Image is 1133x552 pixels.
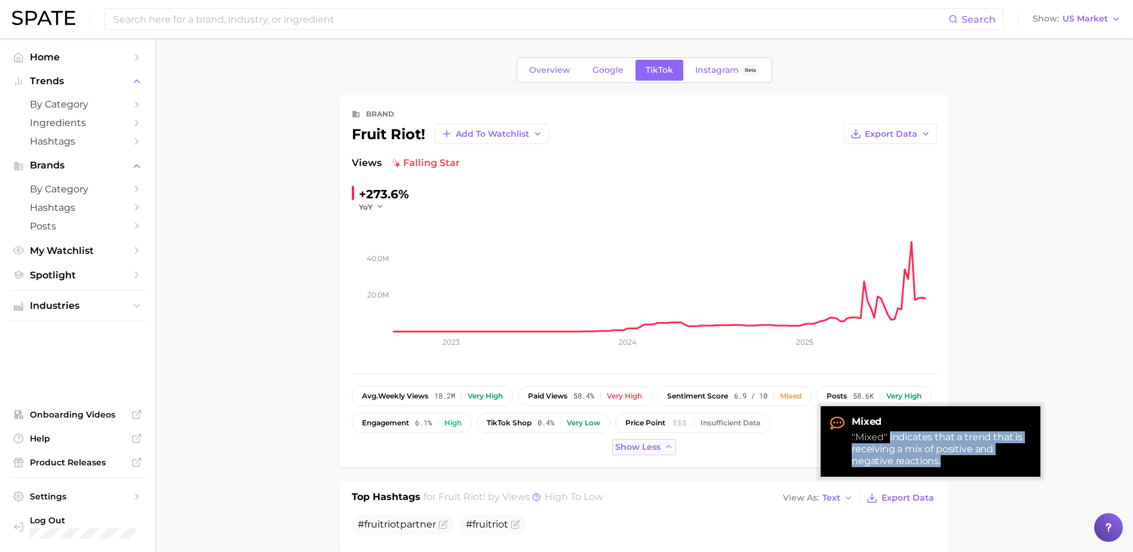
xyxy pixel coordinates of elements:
[573,392,594,400] span: 58.4%
[10,430,146,447] a: Help
[435,124,549,144] button: Add to Watchlist
[852,431,1031,467] div: "Mixed" indicates that a trend that is receiving a mix of positive and negative reactions.
[10,406,146,424] a: Onboarding Videos
[1030,11,1124,27] button: ShowUS Market
[391,158,401,168] img: falling star
[456,129,529,139] span: Add to Watchlist
[352,386,513,406] button: avg.weekly views18.2mVery high
[592,65,624,75] span: Google
[444,419,462,427] div: High
[646,65,673,75] span: TikTok
[10,114,146,132] a: Ingredients
[518,386,652,406] button: paid views58.4%Very high
[438,520,448,529] button: Flag as miscategorized or irrelevant
[538,419,554,427] span: 0.4%
[816,386,932,406] button: posts58.6kVery high
[12,11,75,25] img: SPATE
[865,129,917,139] span: Export Data
[30,515,160,526] span: Log Out
[30,300,125,311] span: Industries
[822,495,840,501] span: Text
[358,519,436,530] span: # riotpartner
[30,220,125,232] span: Posts
[10,95,146,114] a: by Category
[886,392,922,400] div: Very high
[853,392,874,400] span: 58.6k
[30,409,125,420] span: Onboarding Videos
[618,338,636,346] tspan: 2024
[545,491,603,502] span: high to low
[30,491,125,502] span: Settings
[625,419,665,427] span: price point
[367,254,389,263] tspan: 40.0m
[529,65,570,75] span: Overview
[567,419,600,427] div: Very low
[685,60,770,81] a: InstagramBeta
[695,65,739,75] span: Instagram
[466,519,508,530] span: # riot
[701,419,760,427] div: Insufficient Data
[783,495,819,501] span: View As
[477,413,610,433] button: TikTok shop0.4%Very low
[10,297,146,315] button: Industries
[352,124,549,144] div: fruit riot!
[30,183,125,195] span: by Category
[882,493,934,503] span: Export Data
[112,9,948,29] input: Search here for a brand, industry, or ingredient
[10,241,146,260] a: My Watchlist
[366,107,394,121] div: brand
[487,419,532,427] span: TikTok shop
[864,490,937,507] button: Export Data
[780,490,856,506] button: View AsText
[30,136,125,147] span: Hashtags
[10,132,146,151] a: Hashtags
[30,269,125,281] span: Spotlight
[582,60,634,81] a: Google
[667,392,728,400] span: sentiment score
[438,491,486,502] span: fruit riot!
[367,290,389,299] tspan: 20.0m
[415,419,432,427] span: 6.1%
[30,457,125,468] span: Product Releases
[391,156,460,170] span: falling star
[852,416,1031,428] strong: Mixed
[962,14,996,25] span: Search
[30,99,125,110] span: by Category
[519,60,581,81] a: Overview
[10,453,146,471] a: Product Releases
[10,217,146,235] a: Posts
[612,439,677,455] button: Show less
[615,413,770,433] button: price pointInsufficient Data
[472,519,492,530] span: fruit
[657,386,812,406] button: sentiment score6.9 / 10Mixed
[30,51,125,63] span: Home
[1063,16,1108,22] span: US Market
[827,392,847,400] span: posts
[10,198,146,217] a: Hashtags
[528,392,567,400] span: paid views
[359,202,373,212] span: YoY
[745,65,756,75] span: Beta
[10,487,146,505] a: Settings
[30,76,125,87] span: Trends
[30,433,125,444] span: Help
[30,202,125,213] span: Hashtags
[734,392,767,400] span: 6.9 / 10
[615,442,661,452] span: Show less
[468,392,503,400] div: Very high
[352,413,472,433] button: engagement6.1%High
[607,392,642,400] div: Very high
[359,202,385,212] button: YoY
[780,392,802,400] div: Mixed
[30,160,125,171] span: Brands
[352,490,420,507] h1: Top Hashtags
[511,520,520,529] button: Flag as miscategorized or irrelevant
[10,157,146,174] button: Brands
[364,519,384,530] span: fruit
[1033,16,1059,22] span: Show
[30,245,125,256] span: My Watchlist
[635,60,683,81] a: TikTok
[30,117,125,128] span: Ingredients
[10,180,146,198] a: by Category
[362,419,409,427] span: engagement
